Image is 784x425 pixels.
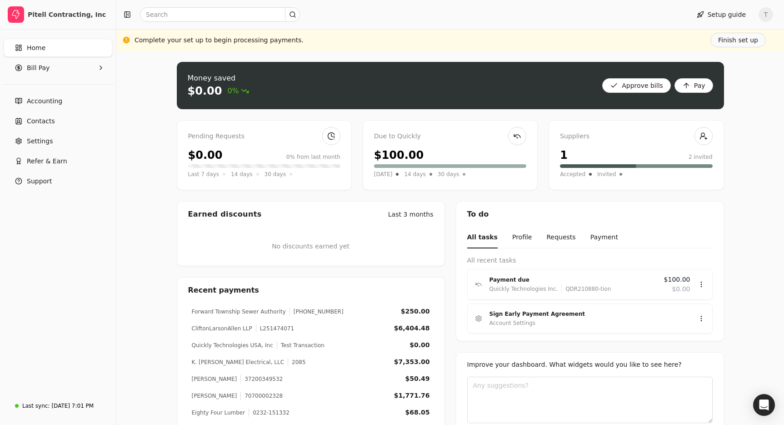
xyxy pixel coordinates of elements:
[286,153,340,161] div: 0% from last month
[489,275,657,284] div: Payment due
[710,33,766,47] button: Finish set up
[512,227,532,248] button: Profile
[374,170,393,179] span: [DATE]
[27,116,55,126] span: Contacts
[240,375,283,383] div: 37200349532
[489,284,558,293] div: Quickly Technologies Inc.
[590,227,618,248] button: Payment
[4,398,112,414] a: Last sync:[DATE] 7:01 PM
[51,402,94,410] div: [DATE] 7:01 PM
[192,341,273,349] div: Quickly Technologies USA, Inc
[602,78,671,93] button: Approve bills
[272,227,350,266] div: No discounts earned yet
[22,402,50,410] div: Last sync:
[409,340,429,350] div: $0.00
[231,170,252,179] span: 14 days
[265,170,286,179] span: 30 days
[467,360,713,369] div: Improve your dashboard. What widgets would you like to see here?
[288,358,306,366] div: 2085
[4,152,112,170] button: Refer & Earn
[192,324,252,333] div: CliftonLarsonAllen LLP
[256,324,294,333] div: L251474071
[388,210,434,219] div: Last 3 months
[489,309,683,319] div: Sign Early Payment Agreement
[560,132,712,142] div: Suppliers
[753,394,775,416] div: Open Intercom Messenger
[560,170,585,179] span: Accepted
[467,256,713,265] div: All recent tasks
[277,341,325,349] div: Test Transaction
[192,358,285,366] div: K. [PERSON_NAME] Electrical, LLC
[290,308,344,316] div: [PHONE_NUMBER]
[27,63,50,73] span: Bill Pay
[374,132,526,142] div: Due to Quickly
[192,409,245,417] div: Eighty Four Lumber
[689,7,753,22] button: Setup guide
[188,132,340,142] div: Pending Requests
[438,170,459,179] span: 30 days
[188,73,249,84] div: Money saved
[394,391,430,400] div: $1,771.76
[140,7,300,22] input: Search
[188,84,222,98] div: $0.00
[4,59,112,77] button: Bill Pay
[394,357,430,367] div: $7,353.00
[394,324,430,333] div: $6,404.48
[27,43,45,53] span: Home
[192,392,237,400] div: [PERSON_NAME]
[188,147,223,163] div: $0.00
[374,147,424,163] div: $100.00
[27,157,67,166] span: Refer & Earn
[560,147,568,163] div: 1
[192,308,286,316] div: Forward Township Sewer Authority
[467,227,498,248] button: All tasks
[546,227,575,248] button: Requests
[240,392,283,400] div: 70700002328
[689,153,713,161] div: 2 invited
[405,408,429,417] div: $68.05
[597,170,616,179] span: Invited
[664,275,690,284] span: $100.00
[674,78,713,93] button: Pay
[4,112,112,130] a: Contacts
[489,319,535,328] div: Account Settings
[4,172,112,190] button: Support
[401,307,430,316] div: $250.00
[135,35,304,45] div: Complete your set up to begin processing payments.
[28,10,108,19] div: Pitell Contracting, Inc
[759,7,773,22] button: T
[4,92,112,110] a: Accounting
[404,170,425,179] span: 14 days
[177,278,444,303] div: Recent payments
[188,170,220,179] span: Last 7 days
[672,284,690,294] span: $0.00
[561,284,611,293] div: QDR210880-tion
[4,132,112,150] a: Settings
[4,39,112,57] a: Home
[192,375,237,383] div: [PERSON_NAME]
[188,209,262,220] div: Earned discounts
[27,177,52,186] span: Support
[27,137,53,146] span: Settings
[456,202,724,227] div: To do
[249,409,290,417] div: 0232-151332
[27,96,62,106] span: Accounting
[405,374,429,384] div: $50.49
[227,86,249,96] span: 0%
